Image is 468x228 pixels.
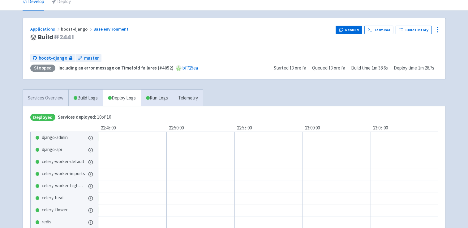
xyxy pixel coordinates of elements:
span: Build time [351,65,371,72]
span: Deployed [30,114,55,121]
span: 10 of 10 [58,114,111,121]
a: Terminal [364,26,393,34]
a: Applications [30,26,61,32]
a: boost-django [30,54,75,62]
span: django-admin [42,134,68,141]
span: celery-worker-highmem [42,182,86,189]
div: 22:45:00 [98,125,166,132]
span: celery-worker-default [42,158,84,165]
strong: Including an error message on Timefold failures (#4052) [58,65,174,71]
time: 13 ore fa [290,65,306,71]
time: 13 ore fa [328,65,345,71]
span: master [84,55,99,62]
span: celery-worker-imports [42,170,85,177]
span: 1m 26.7s [418,65,434,72]
span: Services deployed: [58,114,96,120]
button: Rebuild [336,26,362,34]
a: Services Overview [23,90,68,107]
div: · · · [274,65,438,72]
div: 22:50:00 [166,125,234,132]
a: master [75,54,101,62]
div: 23:00:00 [303,125,371,132]
a: Base environment [93,26,129,32]
span: Build [38,34,74,41]
a: Run Logs [141,90,173,107]
a: Telemetry [173,90,203,107]
div: 23:05:00 [371,125,439,132]
span: 1m 38.6s [372,65,388,72]
span: Started [274,65,306,71]
span: celery-beat [42,194,64,201]
span: celery-flower [42,206,68,213]
span: # 2441 [54,33,74,41]
span: boost-django [61,26,93,32]
span: Queued [312,65,345,71]
span: Deploy time [394,65,417,72]
div: 22:55:00 [234,125,303,132]
span: boost-django [39,55,67,62]
span: redis [42,218,51,226]
div: Stopped [30,65,55,72]
a: Build History [396,26,432,34]
a: Build Logs [69,90,103,107]
span: django-api [42,146,62,153]
a: Deploy Logs [103,90,141,107]
a: bf725ea [182,65,198,71]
